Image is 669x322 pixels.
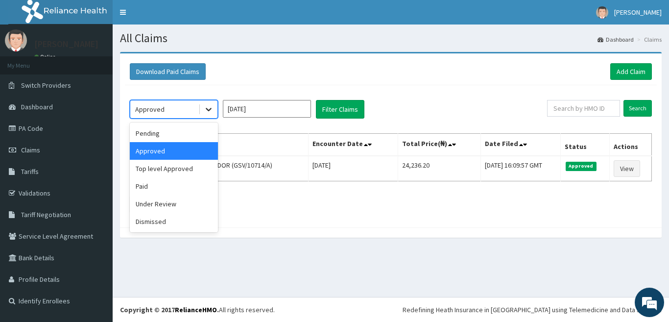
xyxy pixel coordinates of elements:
a: RelianceHMO [175,305,217,314]
input: Search by HMO ID [547,100,620,117]
img: User Image [596,6,608,19]
th: Total Price(₦) [398,134,480,156]
footer: All rights reserved. [113,297,669,322]
button: Download Paid Claims [130,63,206,80]
span: Tariffs [21,167,39,176]
span: We're online! [57,98,135,197]
a: Dashboard [597,35,634,44]
a: View [614,160,640,177]
div: Approved [135,104,165,114]
a: Online [34,53,58,60]
th: Actions [609,134,652,156]
td: [DATE] 16:09:57 GMT [480,156,560,181]
div: Approved [130,142,218,160]
div: Under Review [130,195,218,213]
p: [PERSON_NAME] [34,40,98,49]
td: 24,236.20 [398,156,480,181]
span: Switch Providers [21,81,71,90]
div: Paid [130,177,218,195]
span: Tariff Negotiation [21,210,71,219]
a: Add Claim [610,63,652,80]
input: Search [623,100,652,117]
div: Minimize live chat window [161,5,184,28]
li: Claims [635,35,662,44]
input: Select Month and Year [223,100,311,118]
span: Dashboard [21,102,53,111]
span: [PERSON_NAME] [614,8,662,17]
div: Dismissed [130,213,218,230]
td: A2410055 [PERSON_NAME] ODOR (GSV/10714/A) [130,156,309,181]
strong: Copyright © 2017 . [120,305,219,314]
th: Date Filed [480,134,560,156]
div: Top level Approved [130,160,218,177]
span: Approved [566,162,597,171]
th: Name [130,134,309,156]
th: Encounter Date [309,134,398,156]
h1: All Claims [120,32,662,45]
img: User Image [5,29,27,51]
span: Claims [21,146,40,154]
th: Status [561,134,609,156]
button: Filter Claims [316,100,364,119]
div: Pending [130,124,218,142]
div: Redefining Heath Insurance in [GEOGRAPHIC_DATA] using Telemedicine and Data Science! [403,305,662,315]
img: d_794563401_company_1708531726252_794563401 [18,49,40,74]
td: [DATE] [309,156,398,181]
div: Chat with us now [51,55,165,68]
textarea: Type your message and hit 'Enter' [5,216,187,250]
